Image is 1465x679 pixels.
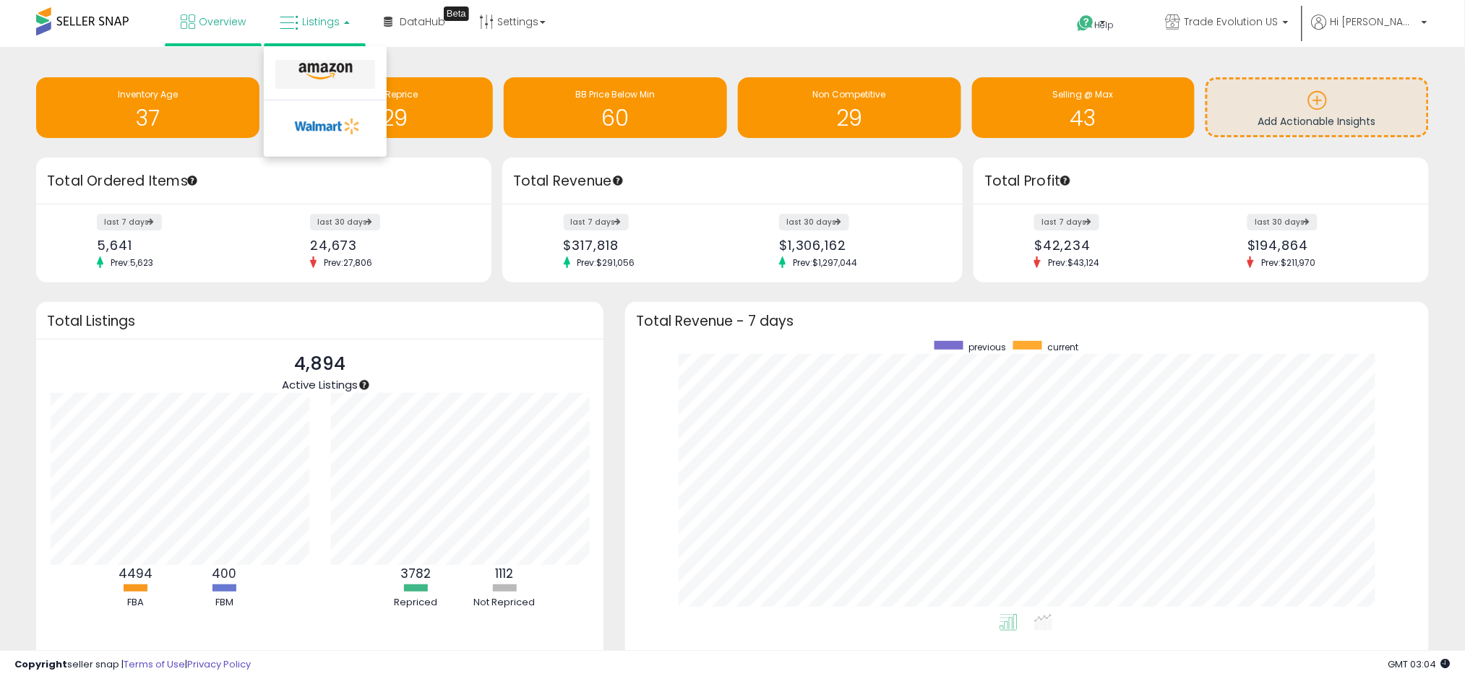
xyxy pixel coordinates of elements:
[14,657,67,671] strong: Copyright
[400,14,445,29] span: DataHub
[310,238,466,253] div: 24,673
[444,7,469,21] div: Tooltip anchor
[92,596,179,610] div: FBA
[317,256,379,269] span: Prev: 27,806
[1247,214,1318,230] label: last 30 days
[372,596,459,610] div: Repriced
[1066,4,1143,47] a: Help
[984,171,1418,191] h3: Total Profit
[636,316,1418,326] h3: Total Revenue - 7 days
[786,256,864,269] span: Prev: $1,297,044
[400,565,431,582] b: 3782
[1185,14,1279,29] span: Trade Evolution US
[576,88,656,100] span: BB Price Below Min
[1254,256,1323,269] span: Prev: $211,970
[738,77,961,138] a: Non Competitive 29
[779,238,937,253] div: $1,306,162
[570,256,643,269] span: Prev: $291,056
[1059,174,1072,187] div: Tooltip anchor
[779,214,849,230] label: last 30 days
[979,106,1188,130] h1: 43
[124,657,185,671] a: Terms of Use
[186,174,199,187] div: Tooltip anchor
[611,174,624,187] div: Tooltip anchor
[1047,341,1078,353] span: current
[187,657,251,671] a: Privacy Policy
[1053,88,1114,100] span: Selling @ Max
[1208,79,1427,135] a: Add Actionable Insights
[181,596,267,610] div: FBM
[1331,14,1417,29] span: Hi [PERSON_NAME]
[282,377,358,392] span: Active Listings
[1258,114,1376,129] span: Add Actionable Insights
[302,14,340,29] span: Listings
[1312,14,1427,47] a: Hi [PERSON_NAME]
[511,106,720,130] h1: 60
[513,171,952,191] h3: Total Revenue
[47,316,593,326] h3: Total Listings
[43,106,252,130] h1: 37
[972,77,1195,138] a: Selling @ Max 43
[47,171,481,191] h3: Total Ordered Items
[358,379,371,392] div: Tooltip anchor
[1095,19,1114,31] span: Help
[1034,214,1099,230] label: last 7 days
[564,214,629,230] label: last 7 days
[496,565,514,582] b: 1112
[310,214,380,230] label: last 30 days
[97,238,253,253] div: 5,641
[1247,238,1404,253] div: $194,864
[118,88,178,100] span: Inventory Age
[119,565,152,582] b: 4494
[968,341,1006,353] span: previous
[813,88,886,100] span: Non Competitive
[103,256,160,269] span: Prev: 5,623
[1041,256,1107,269] span: Prev: $43,124
[199,14,246,29] span: Overview
[212,565,236,582] b: 400
[1034,238,1190,253] div: $42,234
[1077,14,1095,33] i: Get Help
[1388,657,1451,671] span: 2025-10-8 03:04 GMT
[282,350,358,378] p: 4,894
[745,106,954,130] h1: 29
[461,596,548,610] div: Not Repriced
[564,238,722,253] div: $317,818
[14,658,251,672] div: seller snap | |
[504,77,727,138] a: BB Price Below Min 60
[36,77,259,138] a: Inventory Age 37
[97,214,162,230] label: last 7 days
